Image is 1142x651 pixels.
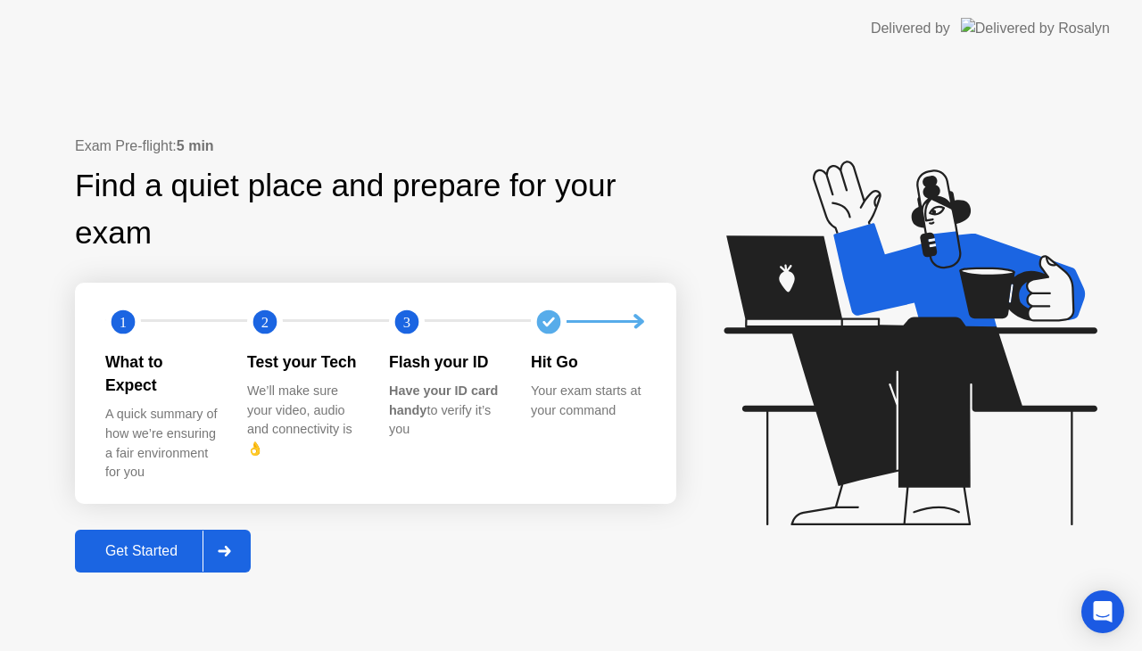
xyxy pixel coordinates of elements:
b: Have your ID card handy [389,383,498,417]
div: Find a quiet place and prepare for your exam [75,162,676,257]
div: Flash your ID [389,350,502,374]
div: Test your Tech [247,350,360,374]
div: Your exam starts at your command [531,382,644,420]
div: Open Intercom Messenger [1081,590,1124,633]
button: Get Started [75,530,251,573]
text: 2 [261,313,269,330]
div: Exam Pre-flight: [75,136,676,157]
div: What to Expect [105,350,219,398]
div: Hit Go [531,350,644,374]
img: Delivered by Rosalyn [961,18,1110,38]
div: to verify it’s you [389,382,502,440]
text: 1 [120,313,127,330]
div: Get Started [80,543,203,559]
b: 5 min [177,138,214,153]
text: 3 [403,313,410,330]
div: We’ll make sure your video, audio and connectivity is 👌 [247,382,360,458]
div: Delivered by [871,18,950,39]
div: A quick summary of how we’re ensuring a fair environment for you [105,405,219,482]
